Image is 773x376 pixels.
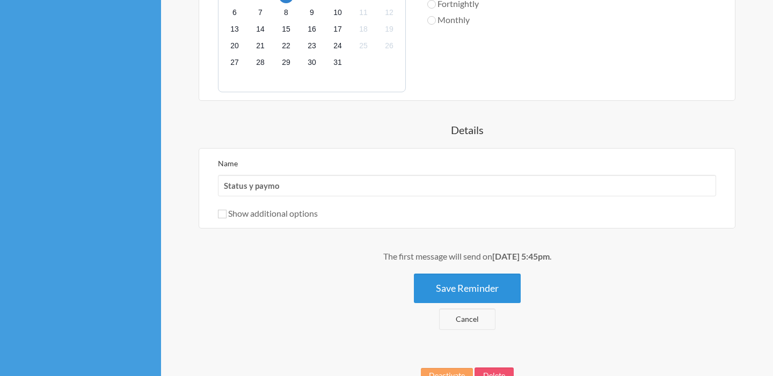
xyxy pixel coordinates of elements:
[227,39,242,54] span: jueves, 20 de noviembre de 2025
[304,22,319,37] span: domingo, 16 de noviembre de 2025
[356,5,371,20] span: martes, 11 de noviembre de 2025
[279,39,294,54] span: sábado, 22 de noviembre de 2025
[439,308,495,330] a: Cancel
[382,5,397,20] span: miércoles, 12 de noviembre de 2025
[492,251,550,261] strong: [DATE] 5:45pm
[227,55,242,70] span: jueves, 27 de noviembre de 2025
[183,122,752,137] h4: Details
[382,39,397,54] span: miércoles, 26 de noviembre de 2025
[227,22,242,37] span: jueves, 13 de noviembre de 2025
[227,5,242,20] span: jueves, 6 de noviembre de 2025
[356,39,371,54] span: martes, 25 de noviembre de 2025
[253,22,268,37] span: viernes, 14 de noviembre de 2025
[218,210,227,218] input: Show additional options
[427,13,479,26] label: Monthly
[218,175,716,196] input: We suggest a 2 to 4 word name
[279,55,294,70] span: sábado, 29 de noviembre de 2025
[253,55,268,70] span: viernes, 28 de noviembre de 2025
[330,39,345,54] span: lunes, 24 de noviembre de 2025
[304,5,319,20] span: domingo, 9 de noviembre de 2025
[414,274,521,303] button: Save Reminder
[253,5,268,20] span: viernes, 7 de noviembre de 2025
[356,22,371,37] span: martes, 18 de noviembre de 2025
[279,5,294,20] span: sábado, 8 de noviembre de 2025
[382,22,397,37] span: miércoles, 19 de noviembre de 2025
[304,39,319,54] span: domingo, 23 de noviembre de 2025
[253,39,268,54] span: viernes, 21 de noviembre de 2025
[218,159,238,168] label: Name
[427,16,436,25] input: Monthly
[304,55,319,70] span: domingo, 30 de noviembre de 2025
[183,250,752,263] div: The first message will send on .
[279,22,294,37] span: sábado, 15 de noviembre de 2025
[330,22,345,37] span: lunes, 17 de noviembre de 2025
[330,5,345,20] span: lunes, 10 de noviembre de 2025
[218,208,318,218] label: Show additional options
[330,55,345,70] span: lunes, 1 de diciembre de 2025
